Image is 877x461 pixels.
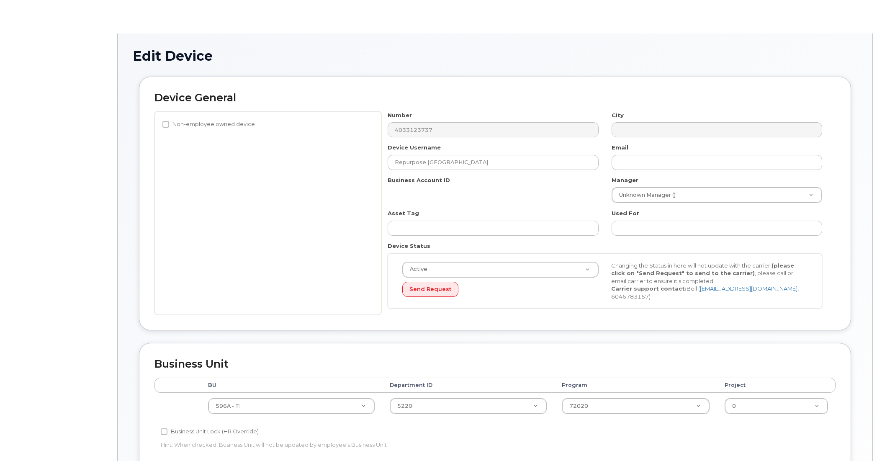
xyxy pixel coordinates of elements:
label: Business Account ID [388,176,450,184]
label: City [612,111,624,119]
h2: Device General [154,92,836,104]
th: Project [717,378,836,393]
input: Business Unit Lock (HR Override) [161,428,167,435]
span: 5220 [397,403,412,409]
label: Device Status [388,242,430,250]
a: Unknown Manager () [612,188,822,203]
input: Non-employee owned device [162,121,169,128]
label: Email [612,144,628,152]
h1: Edit Device [133,49,857,63]
label: Device Username [388,144,441,152]
a: 5220 [390,399,546,414]
span: Active [405,265,427,273]
a: 0 [725,399,828,414]
a: [EMAIL_ADDRESS][DOMAIN_NAME] [700,285,797,292]
strong: Carrier support contact: [611,285,687,292]
span: Unknown Manager () [614,191,676,199]
a: 72020 [562,399,710,414]
p: Hint: When checked, Business Unit will not be updated by employee's Business Unit [161,441,602,449]
label: Used For [612,209,639,217]
th: Department ID [382,378,554,393]
button: Send Request [402,282,458,297]
label: Non-employee owned device [162,119,255,129]
h2: Business Unit [154,358,836,370]
label: Number [388,111,412,119]
label: Manager [612,176,638,184]
span: 72020 [569,403,588,409]
label: Business Unit Lock (HR Override) [161,427,259,437]
span: 0 [732,403,736,409]
label: Asset Tag [388,209,419,217]
div: Changing the Status in here will not update with the carrier, , please call or email carrier to e... [605,262,814,301]
th: Program [554,378,718,393]
a: 596A - TI [208,399,374,414]
span: 596A - TI [216,403,241,409]
th: BU [201,378,382,393]
a: Active [403,262,598,277]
